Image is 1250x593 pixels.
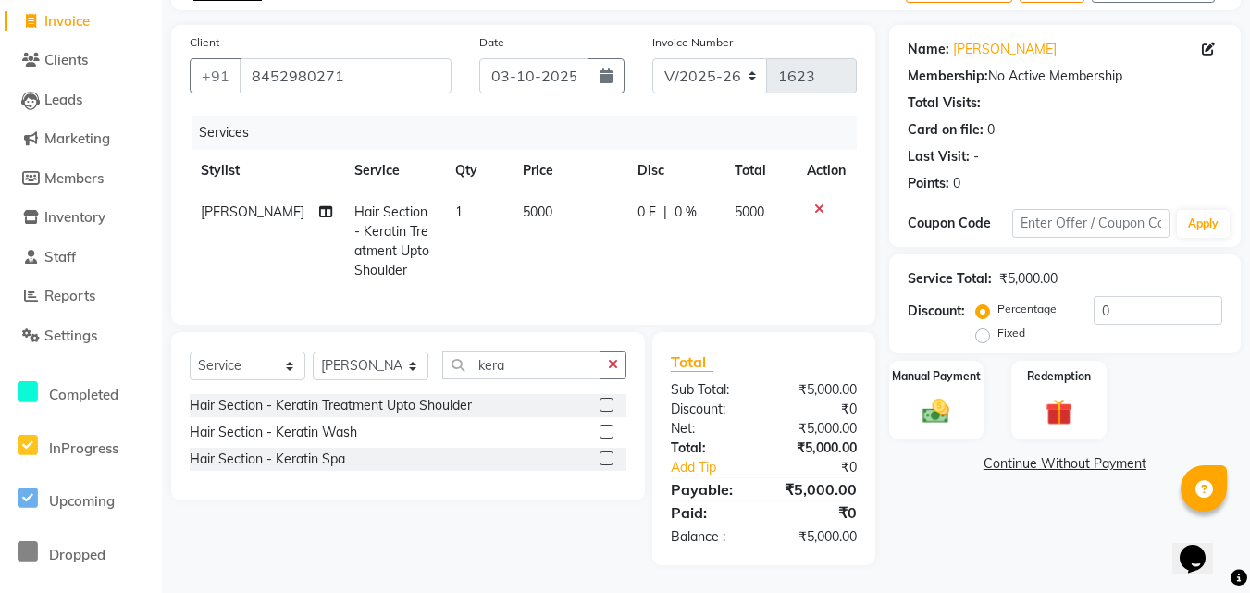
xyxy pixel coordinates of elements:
a: Clients [5,50,157,71]
div: Points: [908,174,949,193]
div: ₹5,000.00 [763,419,870,439]
div: ₹5,000.00 [763,439,870,458]
div: ₹0 [763,400,870,419]
label: Fixed [997,325,1025,341]
input: Enter Offer / Coupon Code [1012,209,1170,238]
th: Stylist [190,150,343,191]
span: Marketing [44,130,110,147]
th: Qty [444,150,512,191]
span: Clients [44,51,88,68]
label: Manual Payment [892,368,981,385]
div: ₹5,000.00 [763,478,870,500]
span: Completed [49,386,118,403]
span: 0 % [675,203,697,222]
span: Inventory [44,208,105,226]
div: 0 [953,174,960,193]
div: Hair Section - Keratin Treatment Upto Shoulder [190,396,472,415]
div: Discount: [908,302,965,321]
a: Reports [5,286,157,307]
div: Name: [908,40,949,59]
a: Settings [5,326,157,347]
img: _gift.svg [1037,396,1081,429]
label: Percentage [997,301,1057,317]
div: Total Visits: [908,93,981,113]
div: Membership: [908,67,988,86]
label: Invoice Number [652,34,733,51]
span: Hair Section - Keratin Treatment Upto Shoulder [354,204,429,278]
div: ₹5,000.00 [763,527,870,547]
div: Sub Total: [657,380,763,400]
span: Total [671,352,713,372]
div: Total: [657,439,763,458]
div: 0 [987,120,995,140]
div: Services [192,116,871,150]
a: Members [5,168,157,190]
a: Invoice [5,11,157,32]
a: Add Tip [657,458,781,477]
div: Net: [657,419,763,439]
div: Payable: [657,478,763,500]
th: Action [796,150,857,191]
span: 1 [455,204,463,220]
label: Client [190,34,219,51]
span: 0 F [637,203,656,222]
label: Redemption [1027,368,1091,385]
span: Dropped [49,546,105,563]
button: Apply [1177,210,1230,238]
img: _cash.svg [914,396,958,426]
div: Paid: [657,501,763,524]
div: Last Visit: [908,147,970,167]
label: Date [479,34,504,51]
div: No Active Membership [908,67,1222,86]
span: Members [44,169,104,187]
span: Settings [44,327,97,344]
span: Upcoming [49,492,115,510]
span: | [663,203,667,222]
input: Search or Scan [442,351,600,379]
iframe: chat widget [1172,519,1231,574]
span: Reports [44,287,95,304]
th: Price [512,150,626,191]
button: +91 [190,58,241,93]
a: Leads [5,90,157,111]
div: ₹5,000.00 [763,380,870,400]
a: Inventory [5,207,157,229]
span: Invoice [44,12,90,30]
div: Card on file: [908,120,984,140]
a: [PERSON_NAME] [953,40,1057,59]
div: Hair Section - Keratin Wash [190,423,357,442]
div: Coupon Code [908,214,1012,233]
div: - [973,147,979,167]
th: Disc [626,150,724,191]
input: Search by Name/Mobile/Email/Code [240,58,452,93]
th: Total [724,150,796,191]
div: Discount: [657,400,763,419]
span: 5000 [523,204,552,220]
div: Hair Section - Keratin Spa [190,450,345,469]
span: Staff [44,248,76,266]
div: ₹5,000.00 [999,269,1058,289]
div: ₹0 [782,458,871,477]
a: Staff [5,247,157,268]
a: Continue Without Payment [893,454,1237,474]
div: ₹0 [763,501,870,524]
span: [PERSON_NAME] [201,204,304,220]
span: InProgress [49,439,118,457]
a: Marketing [5,129,157,150]
span: Leads [44,91,82,108]
th: Service [343,150,444,191]
div: Balance : [657,527,763,547]
div: Service Total: [908,269,992,289]
span: 5000 [735,204,764,220]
